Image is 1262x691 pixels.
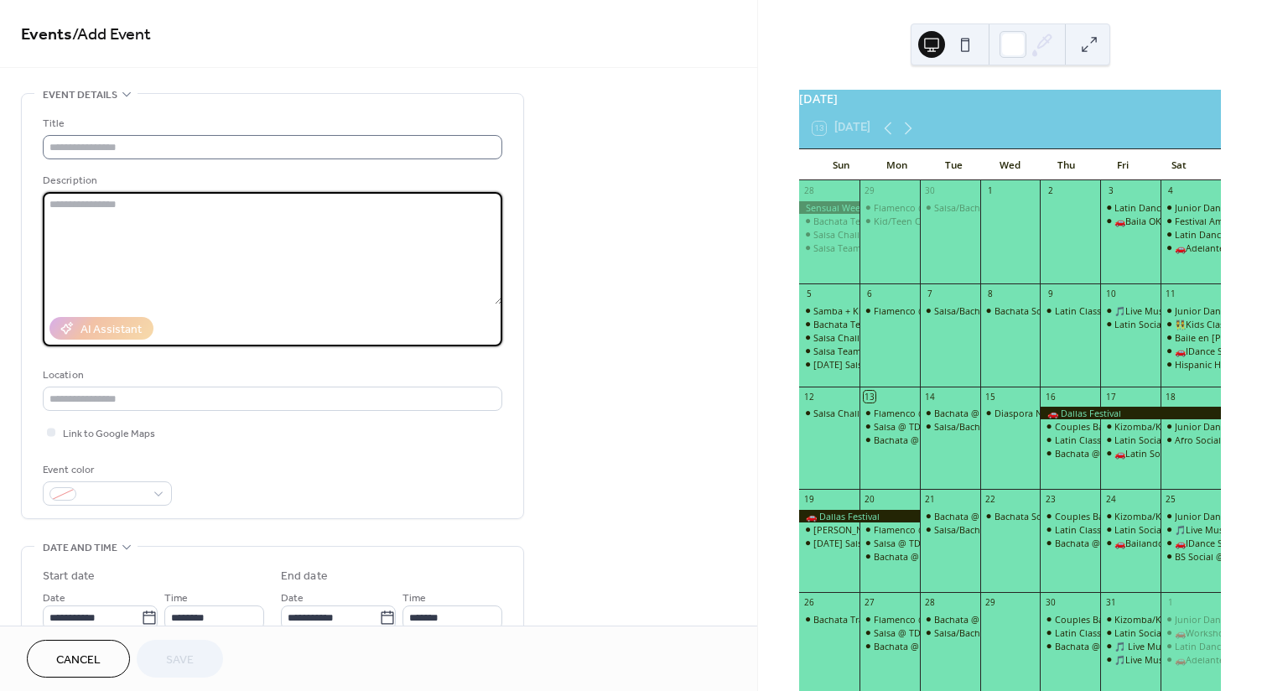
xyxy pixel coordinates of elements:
[934,407,1000,419] div: Bachata @ TDP
[1161,653,1221,666] div: 🚗Adelante Social OKC
[803,494,815,506] div: 19
[934,201,1021,214] div: Salsa/Bachata @LFC
[924,391,936,403] div: 14
[803,288,815,299] div: 5
[1040,407,1221,419] div: 🚗 Dallas Festival
[56,652,101,669] span: Cancel
[813,358,891,371] div: [DATE] Salsa @GG
[860,407,920,419] div: Flamenco @SDB
[1161,358,1221,371] div: Hispanic Heritage Month
[1040,537,1100,549] div: Bachata @ TBB
[1100,201,1161,214] div: Latin Dance@ToD
[813,407,909,419] div: Salsa Challenge w/LFC
[1161,537,1221,549] div: 🚗IDance Social OKC
[860,215,920,227] div: Kid/Teen Classes
[1165,288,1176,299] div: 11
[1100,318,1161,330] div: Latin Social @ToD
[1105,185,1117,197] div: 3
[860,537,920,549] div: Salsa @ TDP
[864,288,875,299] div: 6
[1114,304,1202,317] div: 🎵Live Music @Duet
[813,331,909,344] div: Salsa Challenge w/LFC
[934,523,1021,536] div: Salsa/Bachata @LFC
[934,510,1000,522] div: Bachata @ TDP
[1055,420,1156,433] div: Couples Bachata @TDP
[1105,494,1117,506] div: 24
[1114,523,1247,536] div: Latin Social @[PERSON_NAME]
[1175,201,1259,214] div: Junior Dance w/LFC
[1114,215,1167,227] div: 🚗Baila OKC
[874,304,944,317] div: Flamenco @SDB
[1161,228,1221,241] div: Latin Dance Connect Group
[1045,288,1057,299] div: 9
[860,304,920,317] div: Flamenco @SDB
[980,407,1041,419] div: Diaspora Night
[1040,510,1100,522] div: Couples Bachata @TDP
[920,523,980,536] div: Salsa/Bachata @LFC
[920,407,980,419] div: Bachata @ TDP
[1161,640,1221,652] div: Latin Dance Connect Group
[1094,149,1150,181] div: Fri
[1055,447,1119,460] div: Bachata @ TBB
[63,425,155,443] span: Link to Google Maps
[1175,434,1248,446] div: Afro Social @LFC
[799,304,860,317] div: Samba + Kizomba
[813,228,909,241] div: Salsa Challenge w/LFC
[799,510,920,522] div: 🚗 Dallas Festival
[799,345,860,357] div: Salsa Team💃🏻
[1165,185,1176,197] div: 4
[1100,613,1161,626] div: Kizomba/Kompa @TDP
[874,434,938,446] div: Bachata @ TBB
[1040,523,1100,536] div: Latin Class @RB
[72,18,151,51] span: / Add Event
[27,640,130,678] button: Cancel
[21,18,72,51] a: Events
[1055,434,1124,446] div: Latin Class @RB
[281,590,304,607] span: Date
[1040,434,1100,446] div: Latin Class @RB
[1161,434,1221,446] div: Afro Social @LFC
[1114,537,1208,549] div: 🚗Bailando Bash OKC
[1045,185,1057,197] div: 2
[920,626,980,639] div: Salsa/Bachata @LFC
[799,201,860,214] div: Sensual Weekender w/Juho
[799,215,860,227] div: Bachata Team💃🏻
[799,331,860,344] div: Salsa Challenge w/LFC
[1055,537,1119,549] div: Bachata @ TBB
[1175,304,1259,317] div: Junior Dance w/LFC
[980,304,1041,317] div: Bachata Social @TBB
[984,288,996,299] div: 8
[1100,304,1161,317] div: 🎵Live Music @Duet
[864,596,875,608] div: 27
[799,523,860,536] div: Salsa Rueda @ GG
[1040,304,1100,317] div: Latin Class @RB
[924,596,936,608] div: 28
[860,626,920,639] div: Salsa @ TDP
[1161,215,1221,227] div: Festival Americas
[1105,288,1117,299] div: 10
[1045,596,1057,608] div: 30
[799,407,860,419] div: Salsa Challenge w/LFC
[813,304,891,317] div: Samba + Kizomba
[1055,640,1119,652] div: Bachata @ TBB
[1055,510,1156,522] div: Couples Bachata @TDP
[1114,653,1211,666] div: 🎵Live Music @Colony
[934,304,1021,317] div: Salsa/Bachata @LFC
[803,185,815,197] div: 28
[995,304,1084,317] div: Bachata Social @TBB
[1114,613,1215,626] div: Kizomba/Kompa @TDP
[874,407,944,419] div: Flamenco @SDB
[980,510,1041,522] div: Bachata Social @TBB
[934,613,1000,626] div: Bachata @ TDP
[1161,510,1221,522] div: Junior Dance w/LFC
[920,304,980,317] div: Salsa/Bachata @LFC
[934,626,1021,639] div: Salsa/Bachata @LFC
[995,510,1084,522] div: Bachata Social @TBB
[874,626,927,639] div: Salsa @ TDP
[1105,596,1117,608] div: 31
[860,420,920,433] div: Salsa @ TDP
[1114,434,1247,446] div: Latin Social @[PERSON_NAME]
[874,420,927,433] div: Salsa @ TDP
[1161,201,1221,214] div: Junior Dance w/LFC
